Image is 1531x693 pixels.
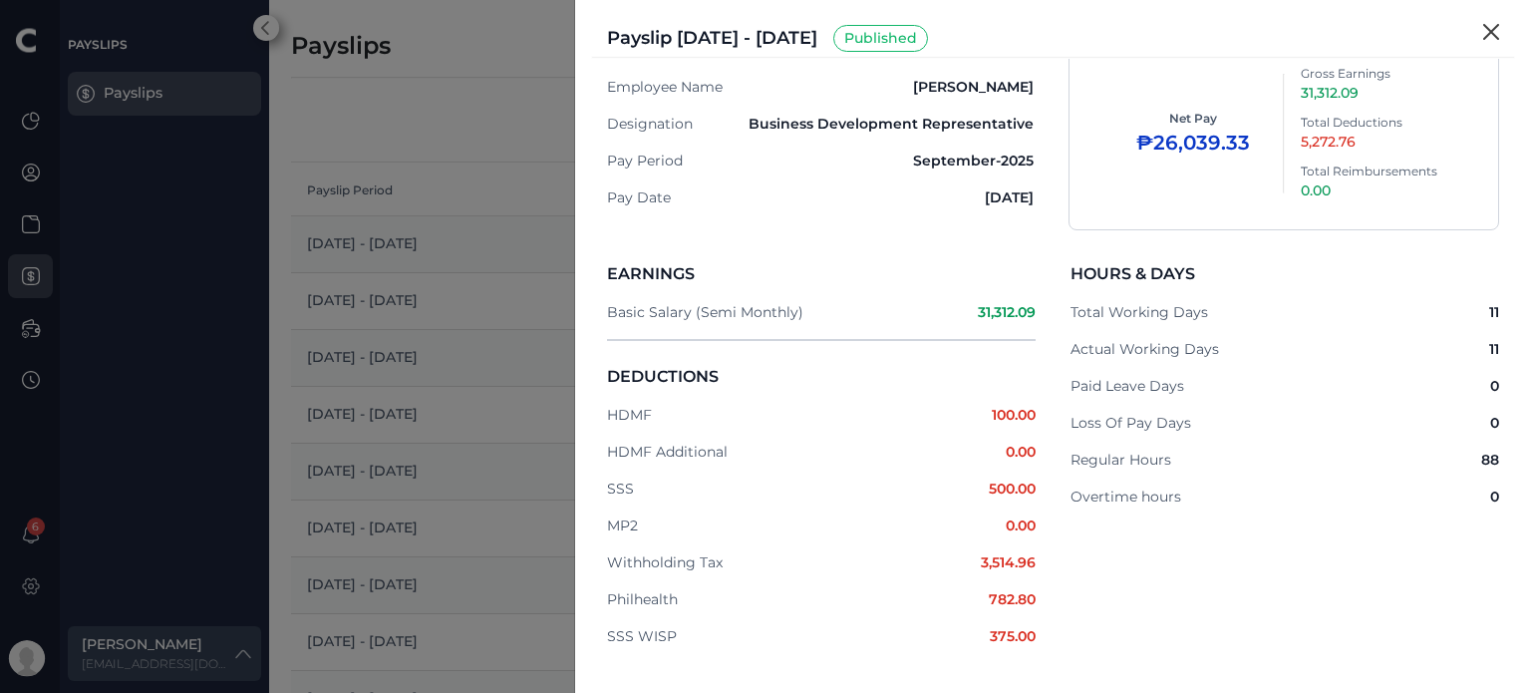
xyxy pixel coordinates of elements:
[1006,442,1036,463] div: 0.00
[978,302,1036,323] div: 31,312.09
[607,302,803,323] div: Basic Salary (Semi Monthly)
[1301,180,1448,201] div: 0.00
[607,552,723,573] div: Withholding Tax
[607,151,683,172] div: Pay Period
[1071,376,1184,397] div: Paid Leave Days
[607,479,634,500] div: SSS
[989,479,1036,500] div: 500.00
[607,626,677,647] div: SSS WISP
[607,187,671,208] div: Pay Date
[981,552,1036,573] div: 3,514.96
[1490,487,1499,508] div: 0
[1490,413,1499,434] div: 0
[1301,132,1448,153] div: 5,272.76
[1136,128,1250,158] div: ₱ 26,039.33
[607,114,693,135] div: Designation
[1071,413,1191,434] div: Loss Of Pay Days
[985,187,1034,208] div: [DATE]
[1006,516,1036,536] div: 0.00
[989,589,1036,610] div: 782.80
[677,27,817,49] span: [DATE] - [DATE]
[1490,376,1499,397] div: 0
[607,405,652,426] div: HDMF
[913,151,1034,172] div: September-2025
[1071,302,1208,323] div: Total Working Days
[992,405,1036,426] div: 100.00
[1071,339,1219,360] div: Actual Working Days
[1301,114,1448,132] div: Total Deductions
[1481,450,1499,471] div: 88
[749,114,1034,135] div: Business Development Representative
[607,589,678,610] div: Philhealth
[990,626,1036,647] div: 375.00
[607,442,728,463] div: HDMF Additional
[1071,450,1171,471] div: Regular Hours
[1169,110,1217,128] div: Net Pay
[607,262,1036,286] div: EARNINGS
[607,24,817,52] span: Payslip
[1301,163,1448,180] div: Total Reimbursements
[1071,262,1499,286] div: HOURS & DAYS
[1489,302,1499,323] div: 11
[1301,65,1448,83] div: Gross Earnings
[607,365,1036,389] div: DEDUCTIONS
[1475,16,1507,48] button: Close
[1489,339,1499,360] div: 11
[1301,83,1448,104] div: 31,312.09
[913,77,1034,98] div: [PERSON_NAME]
[1071,487,1181,508] div: Overtime hours
[607,516,638,536] div: MP2
[833,25,928,52] span: Published
[607,77,723,98] div: Employee Name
